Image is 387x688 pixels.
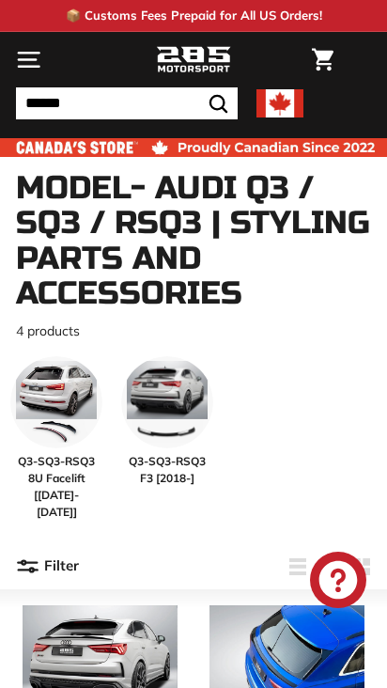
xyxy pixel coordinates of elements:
[10,453,102,521] span: Q3-SQ3-RSQ3 8U Facelift [[DATE]-[DATE]]
[16,171,371,312] h1: Model- Audi Q3 / SQ3 / RSQ3 | Styling Parts and Accessories
[66,7,322,25] p: 📦 Customs Fees Prepaid for All US Orders!
[304,552,372,613] inbox-online-store-chat: Shopify online store chat
[16,544,79,589] button: Filter
[121,356,213,521] a: Q3-SQ3-RSQ3 F3 [2018-]
[302,33,343,86] a: Cart
[156,44,231,76] img: Logo_285_Motorsport_areodynamics_components
[16,321,371,341] p: 4 products
[121,453,213,487] span: Q3-SQ3-RSQ3 F3 [2018-]
[16,87,238,119] input: Search
[10,356,102,521] a: Q3-SQ3-RSQ3 8U Facelift [[DATE]-[DATE]]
